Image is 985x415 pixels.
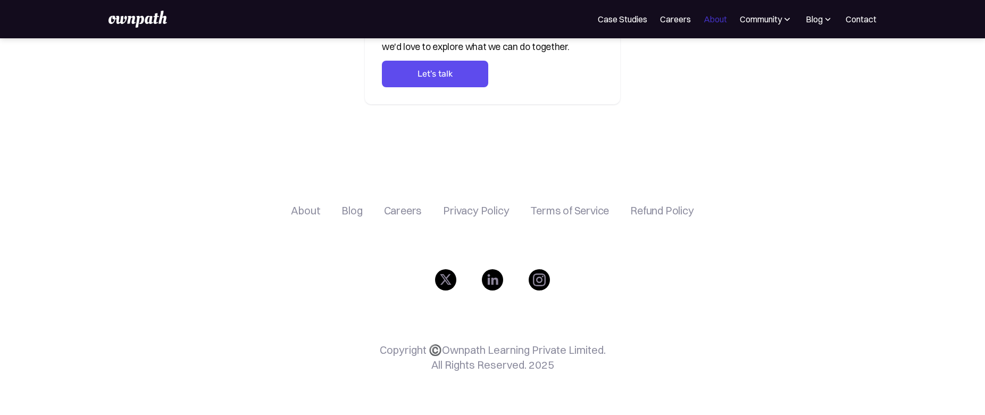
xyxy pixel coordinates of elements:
[806,13,823,26] div: Blog
[740,13,782,26] div: Community
[660,13,691,26] a: Careers
[380,343,606,372] p: Copyright ©️Ownpath Learning Private Limited. All Rights Reserved. 2025
[382,26,603,54] div: Have something exciting in your mind? Hit us up and we'd love to explore what we can do together.
[341,204,362,217] a: Blog
[704,13,727,26] a: About
[530,204,609,217] a: Terms of Service
[630,204,694,217] a: Refund Policy
[382,61,488,87] a: Let's talk
[291,204,320,217] a: About
[846,13,877,26] a: Contact
[384,204,422,217] a: Careers
[443,204,509,217] a: Privacy Policy
[598,13,647,26] a: Case Studies
[740,13,792,26] div: Community
[805,13,833,26] div: Blog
